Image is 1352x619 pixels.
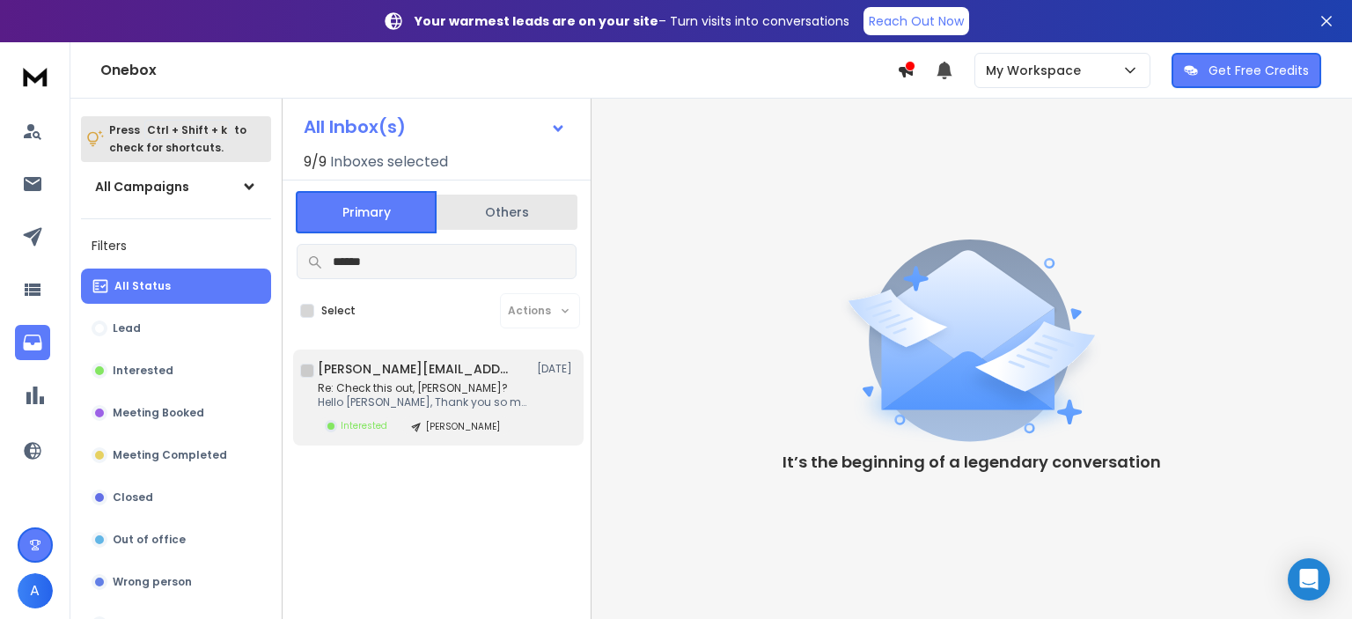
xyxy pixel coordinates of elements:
[863,7,969,35] a: Reach Out Now
[81,269,271,304] button: All Status
[318,360,511,378] h1: [PERSON_NAME][EMAIL_ADDRESS][DOMAIN_NAME]
[81,395,271,431] button: Meeting Booked
[81,311,271,346] button: Lead
[290,109,580,144] button: All Inbox(s)
[144,120,230,140] span: Ctrl + Shift + k
[81,564,271,600] button: Wrong person
[95,178,189,195] h1: All Campaigns
[113,490,153,505] p: Closed
[113,406,204,420] p: Meeting Booked
[537,362,577,376] p: [DATE]
[986,62,1088,79] p: My Workspace
[113,448,227,462] p: Meeting Completed
[318,381,529,395] p: Re: Check this out, [PERSON_NAME]?
[113,364,173,378] p: Interested
[304,151,327,173] span: 9 / 9
[321,304,356,318] label: Select
[341,419,387,432] p: Interested
[426,420,500,433] p: [PERSON_NAME]
[81,353,271,388] button: Interested
[1172,53,1321,88] button: Get Free Credits
[415,12,849,30] p: – Turn visits into conversations
[1209,62,1309,79] p: Get Free Credits
[81,169,271,204] button: All Campaigns
[330,151,448,173] h3: Inboxes selected
[1288,558,1330,601] div: Open Intercom Messenger
[113,575,192,589] p: Wrong person
[318,395,529,409] p: Hello [PERSON_NAME], Thank you so much
[81,233,271,258] h3: Filters
[437,193,577,232] button: Others
[81,438,271,473] button: Meeting Completed
[81,522,271,557] button: Out of office
[18,573,53,608] button: A
[304,118,406,136] h1: All Inbox(s)
[81,480,271,515] button: Closed
[114,279,171,293] p: All Status
[783,450,1161,475] p: It’s the beginning of a legendary conversation
[18,60,53,92] img: logo
[109,122,246,157] p: Press to check for shortcuts.
[113,533,186,547] p: Out of office
[869,12,964,30] p: Reach Out Now
[100,60,897,81] h1: Onebox
[415,12,658,30] strong: Your warmest leads are on your site
[296,191,437,233] button: Primary
[113,321,141,335] p: Lead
